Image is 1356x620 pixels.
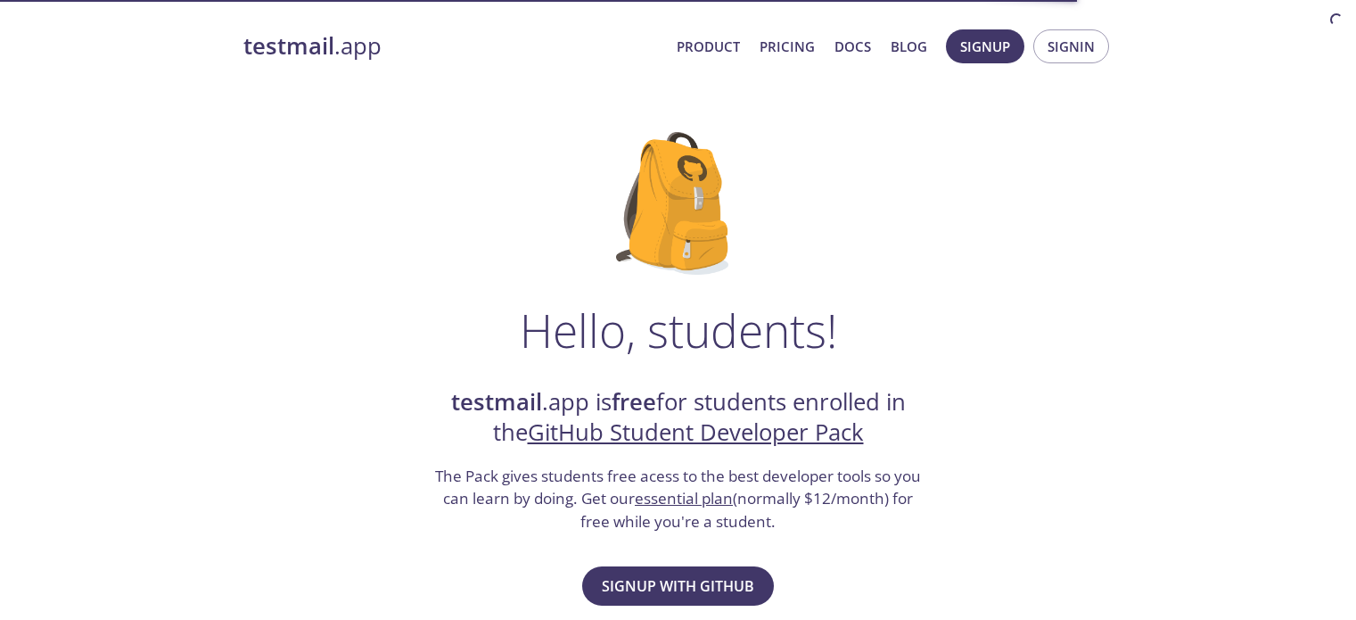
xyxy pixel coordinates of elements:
span: Signup with GitHub [602,574,754,599]
span: Signup [960,35,1010,58]
button: Signup with GitHub [582,566,774,606]
button: Signin [1033,29,1109,63]
span: Signin [1048,35,1095,58]
button: Signup [946,29,1024,63]
a: Blog [891,35,927,58]
img: github-student-backpack.png [616,132,740,275]
a: Product [677,35,740,58]
a: testmail.app [243,31,662,62]
h3: The Pack gives students free acess to the best developer tools so you can learn by doing. Get our... [433,465,924,533]
h1: Hello, students! [520,303,837,357]
strong: testmail [451,386,542,417]
strong: free [612,386,656,417]
a: Docs [834,35,871,58]
a: GitHub Student Developer Pack [528,417,864,448]
a: essential plan [635,488,733,508]
a: Pricing [760,35,815,58]
h2: .app is for students enrolled in the [433,387,924,449]
strong: testmail [243,30,334,62]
